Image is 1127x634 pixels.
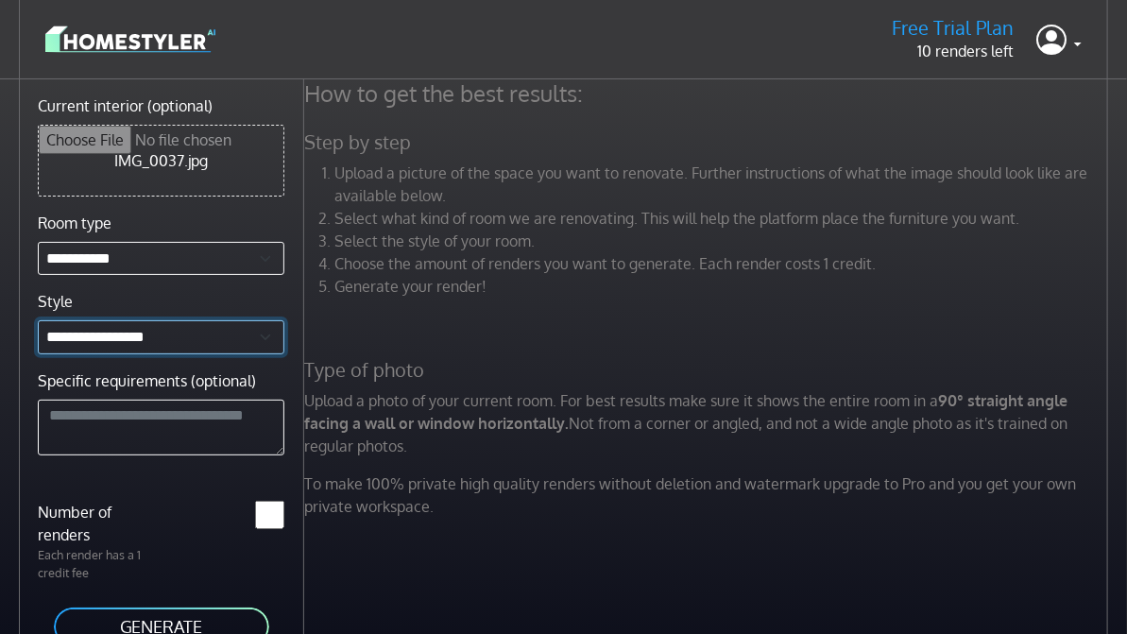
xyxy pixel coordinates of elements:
img: logo-3de290ba35641baa71223ecac5eacb59cb85b4c7fdf211dc9aaecaaee71ea2f8.svg [45,23,215,56]
li: Select the style of your room. [334,230,1113,252]
h4: How to get the best results: [293,79,1124,108]
p: To make 100% private high quality renders without deletion and watermark upgrade to Pro and you g... [293,472,1124,518]
label: Current interior (optional) [38,94,213,117]
h5: Free Trial Plan [892,16,1014,40]
h5: Step by step [293,130,1124,154]
li: Choose the amount of renders you want to generate. Each render costs 1 credit. [334,252,1113,275]
p: Upload a photo of your current room. For best results make sure it shows the entire room in a Not... [293,389,1124,457]
li: Select what kind of room we are renovating. This will help the platform place the furniture you w... [334,207,1113,230]
h5: Type of photo [293,358,1124,382]
li: Upload a picture of the space you want to renovate. Further instructions of what the image should... [334,162,1113,207]
label: Specific requirements (optional) [38,369,256,392]
label: Style [38,290,73,313]
p: Each render has a 1 credit fee [26,546,162,582]
li: Generate your render! [334,275,1113,298]
strong: 90° straight angle facing a wall or window horizontally. [304,391,1067,433]
label: Room type [38,212,111,234]
label: Number of renders [26,501,162,546]
p: 10 renders left [892,40,1014,62]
